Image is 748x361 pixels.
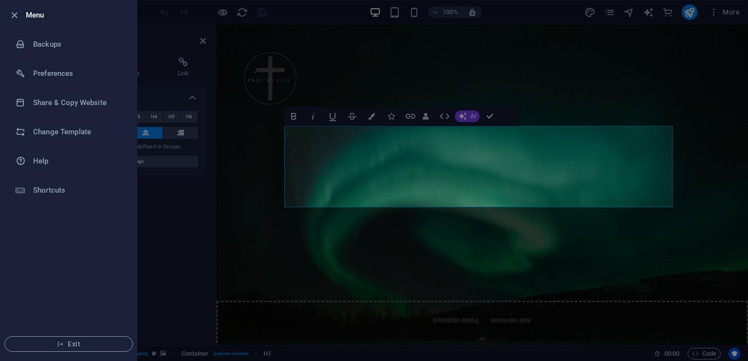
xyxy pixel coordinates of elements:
[0,146,137,176] a: Help
[33,184,123,196] h6: Shortcuts
[270,289,318,303] span: Add elements
[33,38,123,50] h6: Backups
[33,155,123,167] h6: Help
[213,289,267,303] span: Paste clipboard
[33,126,123,138] h6: Change Template
[33,68,123,79] h6: Preferences
[4,336,133,352] button: Exit
[33,97,123,108] h6: Share & Copy Website
[26,9,129,21] h6: Menu
[13,340,125,348] span: Exit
